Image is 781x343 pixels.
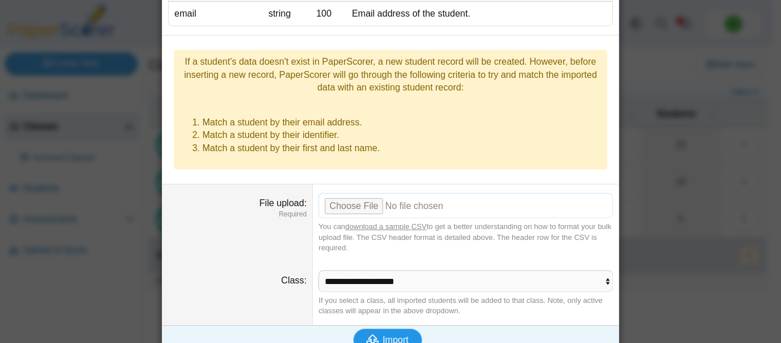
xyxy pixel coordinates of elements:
[345,222,427,231] a: download a sample CSV
[318,222,613,253] div: You can to get a better understanding on how to format your bulk upload file. The CSV header form...
[169,2,257,26] td: email
[281,275,306,285] label: Class
[302,2,346,26] td: 100
[202,129,601,141] li: Match a student by their identifier.
[318,295,613,316] div: If you select a class, all imported students will be added to that class. Note, only active class...
[202,142,601,155] li: Match a student by their first and last name.
[180,56,601,94] div: If a student's data doesn't exist in PaperScorer, a new student record will be created. However, ...
[202,116,601,129] li: Match a student by their email address.
[346,2,612,26] td: Email address of the student.
[260,198,307,208] label: File upload
[168,210,306,219] dfn: Required
[257,2,302,26] td: string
